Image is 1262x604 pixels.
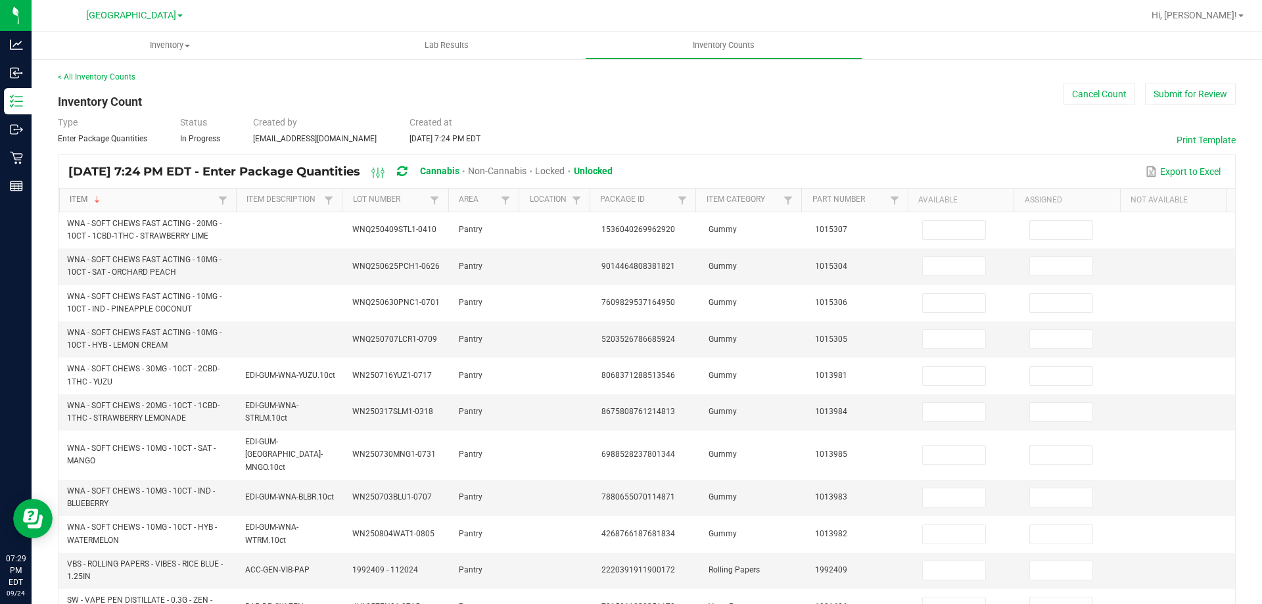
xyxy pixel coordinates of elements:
[601,225,675,234] span: 1536040269962920
[815,529,847,538] span: 1013982
[10,95,23,108] inline-svg: Inventory
[459,371,482,380] span: Pantry
[815,371,847,380] span: 1013981
[215,192,231,208] a: Filter
[574,166,613,176] span: Unlocked
[245,523,298,544] span: EDI-GUM-WNA-WTRM.10ct
[6,588,26,598] p: 09/24
[67,559,223,581] span: VBS - ROLLING PAPERS - VIBES - RICE BLUE - 1.25IN
[68,160,622,184] div: [DATE] 7:24 PM EDT - Enter Package Quantities
[675,39,772,51] span: Inventory Counts
[1063,83,1135,105] button: Cancel Count
[815,262,847,271] span: 1015304
[709,262,737,271] span: Gummy
[67,219,222,241] span: WNA - SOFT CHEWS FAST ACTING - 20MG - 10CT - 1CBD-1THC - STRAWBERRY LIME
[459,529,482,538] span: Pantry
[709,529,737,538] span: Gummy
[498,192,513,208] a: Filter
[601,407,675,416] span: 8675808761214813
[707,195,781,205] a: Item CategorySortable
[409,134,480,143] span: [DATE] 7:24 PM EDT
[352,225,436,234] span: WNQ250409STL1-0410
[815,565,847,574] span: 1992409
[709,492,737,501] span: Gummy
[1014,189,1119,212] th: Assigned
[352,407,433,416] span: WN250317SLM1-0318
[13,499,53,538] iframe: Resource center
[58,117,78,128] span: Type
[352,262,440,271] span: WNQ250625PCH1-0626
[459,565,482,574] span: Pantry
[253,117,297,128] span: Created by
[67,292,222,314] span: WNA - SOFT CHEWS FAST ACTING - 10MG - 10CT - IND - PINEAPPLE COCONUT
[67,328,222,350] span: WNA - SOFT CHEWS FAST ACTING - 10MG - 10CT - HYB - LEMON CREAM
[180,134,220,143] span: In Progress
[321,192,337,208] a: Filter
[352,298,440,307] span: WNQ250630PNC1-0701
[10,38,23,51] inline-svg: Analytics
[67,364,220,386] span: WNA - SOFT CHEWS - 30MG - 10CT - 2CBD-1THC - YUZU
[6,553,26,588] p: 07:29 PM EDT
[427,192,442,208] a: Filter
[1152,10,1237,20] span: Hi, [PERSON_NAME]!
[1120,189,1226,212] th: Not Available
[10,151,23,164] inline-svg: Retail
[1142,160,1224,183] button: Export to Excel
[908,189,1014,212] th: Available
[459,262,482,271] span: Pantry
[459,298,482,307] span: Pantry
[409,117,452,128] span: Created at
[815,335,847,344] span: 1015305
[10,179,23,193] inline-svg: Reports
[180,117,207,128] span: Status
[530,195,569,205] a: LocationSortable
[245,401,298,423] span: EDI-GUM-WNA-STRLM.10ct
[601,492,675,501] span: 7880655070114871
[58,72,135,81] a: < All Inventory Counts
[58,95,142,108] span: Inventory Count
[67,401,220,423] span: WNA - SOFT CHEWS - 20MG - 10CT - 1CBD-1THC - STRAWBERRY LEMONADE
[459,225,482,234] span: Pantry
[459,492,482,501] span: Pantry
[245,371,335,380] span: EDI-GUM-WNA-YUZU.10ct
[1177,133,1236,147] button: Print Template
[535,166,565,176] span: Locked
[245,437,323,471] span: EDI-GUM-[GEOGRAPHIC_DATA]-MNGO.10ct
[459,195,498,205] a: AreaSortable
[780,192,796,208] a: Filter
[601,529,675,538] span: 4268766187681834
[585,32,862,59] a: Inventory Counts
[32,32,308,59] a: Inventory
[10,123,23,136] inline-svg: Outbound
[815,407,847,416] span: 1013984
[353,195,427,205] a: Lot NumberSortable
[601,371,675,380] span: 8068371288513546
[67,486,215,508] span: WNA - SOFT CHEWS - 10MG - 10CT - IND - BLUEBERRY
[253,134,377,143] span: [EMAIL_ADDRESS][DOMAIN_NAME]
[601,298,675,307] span: 7609829537164950
[709,407,737,416] span: Gummy
[709,371,737,380] span: Gummy
[459,335,482,344] span: Pantry
[812,195,887,205] a: Part NumberSortable
[815,298,847,307] span: 1015306
[67,444,216,465] span: WNA - SOFT CHEWS - 10MG - 10CT - SAT - MANGO
[459,450,482,459] span: Pantry
[352,492,432,501] span: WN250703BLU1-0707
[601,565,675,574] span: 2220391911900172
[815,225,847,234] span: 1015307
[32,39,308,51] span: Inventory
[709,225,737,234] span: Gummy
[420,166,459,176] span: Cannabis
[709,565,760,574] span: Rolling Papers
[601,262,675,271] span: 9014464808381821
[407,39,486,51] span: Lab Results
[86,10,176,21] span: [GEOGRAPHIC_DATA]
[815,492,847,501] span: 1013983
[600,195,674,205] a: Package IdSortable
[352,565,418,574] span: 1992409 - 112024
[887,192,902,208] a: Filter
[674,192,690,208] a: Filter
[709,298,737,307] span: Gummy
[67,523,217,544] span: WNA - SOFT CHEWS - 10MG - 10CT - HYB - WATERMELON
